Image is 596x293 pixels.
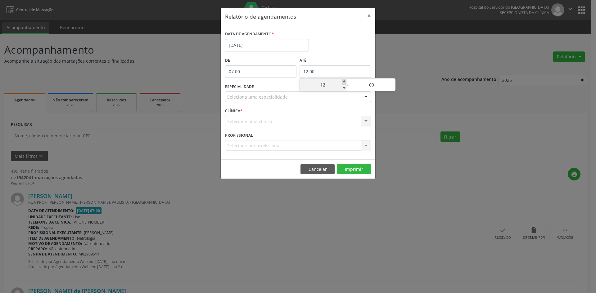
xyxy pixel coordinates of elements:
[225,65,296,78] input: Selecione o horário inicial
[300,56,371,65] label: ATÉ
[348,79,395,91] input: Minute
[225,29,274,39] label: DATA DE AGENDAMENTO
[363,8,375,23] button: Close
[337,164,371,175] button: Imprimir
[300,164,335,175] button: Cancelar
[225,106,242,116] label: CLÍNICA
[225,131,253,140] label: PROFISSIONAL
[225,39,309,51] input: Selecione uma data ou intervalo
[225,12,296,20] h5: Relatório de agendamentos
[300,79,346,91] input: Hour
[225,56,296,65] label: De
[225,82,254,92] label: ESPECIALIDADE
[227,94,288,100] span: Seleciona uma especialidade
[300,65,371,78] input: Selecione o horário final
[346,78,348,91] span: :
